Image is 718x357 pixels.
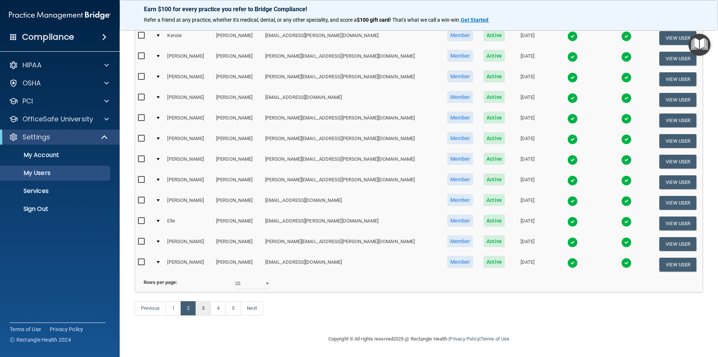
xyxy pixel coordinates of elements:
[567,237,578,248] img: tick.e7d51cea.svg
[164,254,213,275] td: [PERSON_NAME]
[510,110,545,131] td: [DATE]
[10,336,71,344] span: Ⓒ Rectangle Health 2024
[262,254,442,275] td: [EMAIL_ADDRESS][DOMAIN_NAME]
[510,213,545,234] td: [DATE]
[5,187,107,195] p: Services
[164,90,213,110] td: [PERSON_NAME]
[213,151,262,172] td: [PERSON_NAME]
[22,97,33,106] p: PCI
[240,301,263,315] a: Next
[213,69,262,90] td: [PERSON_NAME]
[447,235,473,247] span: Member
[510,234,545,254] td: [DATE]
[484,29,505,41] span: Active
[659,175,696,189] button: View User
[484,173,505,185] span: Active
[164,69,213,90] td: [PERSON_NAME]
[447,70,473,82] span: Member
[621,31,632,42] img: tick.e7d51cea.svg
[164,110,213,131] td: [PERSON_NAME]
[196,301,211,315] a: 3
[447,132,473,144] span: Member
[22,115,93,124] p: OfficeSafe University
[567,72,578,83] img: tick.e7d51cea.svg
[164,234,213,254] td: [PERSON_NAME]
[135,301,166,315] a: Previous
[484,256,505,268] span: Active
[22,133,50,142] p: Settings
[164,28,213,48] td: Kenzie
[659,72,696,86] button: View User
[484,132,505,144] span: Active
[510,69,545,90] td: [DATE]
[447,173,473,185] span: Member
[484,91,505,103] span: Active
[9,79,109,88] a: OSHA
[659,31,696,45] button: View User
[484,112,505,124] span: Active
[659,196,696,210] button: View User
[262,110,442,131] td: [PERSON_NAME][EMAIL_ADDRESS][PERSON_NAME][DOMAIN_NAME]
[213,193,262,213] td: [PERSON_NAME]
[567,31,578,42] img: tick.e7d51cea.svg
[166,301,181,315] a: 1
[484,235,505,247] span: Active
[659,237,696,251] button: View User
[50,326,83,333] a: Privacy Policy
[621,155,632,165] img: tick.e7d51cea.svg
[213,234,262,254] td: [PERSON_NAME]
[164,151,213,172] td: [PERSON_NAME]
[621,52,632,62] img: tick.e7d51cea.svg
[567,155,578,165] img: tick.e7d51cea.svg
[447,215,473,227] span: Member
[484,194,505,206] span: Active
[5,151,107,159] p: My Account
[688,34,711,56] button: Open Resource Center
[567,258,578,268] img: tick.e7d51cea.svg
[621,258,632,268] img: tick.e7d51cea.svg
[262,193,442,213] td: [EMAIL_ADDRESS][DOMAIN_NAME]
[510,151,545,172] td: [DATE]
[447,29,473,41] span: Member
[5,205,107,213] p: Sign Out
[22,79,41,88] p: OSHA
[9,61,109,70] a: HIPAA
[510,28,545,48] td: [DATE]
[484,50,505,62] span: Active
[659,52,696,66] button: View User
[262,28,442,48] td: [EMAIL_ADDRESS][PERSON_NAME][DOMAIN_NAME]
[164,193,213,213] td: [PERSON_NAME]
[510,193,545,213] td: [DATE]
[164,131,213,151] td: [PERSON_NAME]
[621,196,632,206] img: tick.e7d51cea.svg
[659,114,696,127] button: View User
[510,90,545,110] td: [DATE]
[9,97,109,106] a: PCI
[164,172,213,193] td: [PERSON_NAME]
[164,213,213,234] td: Elle
[510,172,545,193] td: [DATE]
[213,48,262,69] td: [PERSON_NAME]
[181,301,196,315] a: 2
[510,131,545,151] td: [DATE]
[447,194,473,206] span: Member
[357,17,390,23] strong: $100 gift card
[262,151,442,172] td: [PERSON_NAME][EMAIL_ADDRESS][PERSON_NAME][DOMAIN_NAME]
[621,72,632,83] img: tick.e7d51cea.svg
[262,131,442,151] td: [PERSON_NAME][EMAIL_ADDRESS][PERSON_NAME][DOMAIN_NAME]
[211,301,226,315] a: 4
[225,301,241,315] a: 5
[621,114,632,124] img: tick.e7d51cea.svg
[659,217,696,230] button: View User
[447,153,473,165] span: Member
[262,48,442,69] td: [PERSON_NAME][EMAIL_ADDRESS][PERSON_NAME][DOMAIN_NAME]
[484,153,505,165] span: Active
[144,279,177,285] b: Rows per page:
[22,61,42,70] p: HIPAA
[282,327,555,351] div: Copyright © All rights reserved 2025 @ Rectangle Health | |
[481,336,509,342] a: Terms of Use
[510,254,545,275] td: [DATE]
[567,52,578,62] img: tick.e7d51cea.svg
[144,17,357,23] span: Refer a friend at any practice, whether it's medical, dental, or any other speciality, and score a
[262,213,442,234] td: [EMAIL_ADDRESS][PERSON_NAME][DOMAIN_NAME]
